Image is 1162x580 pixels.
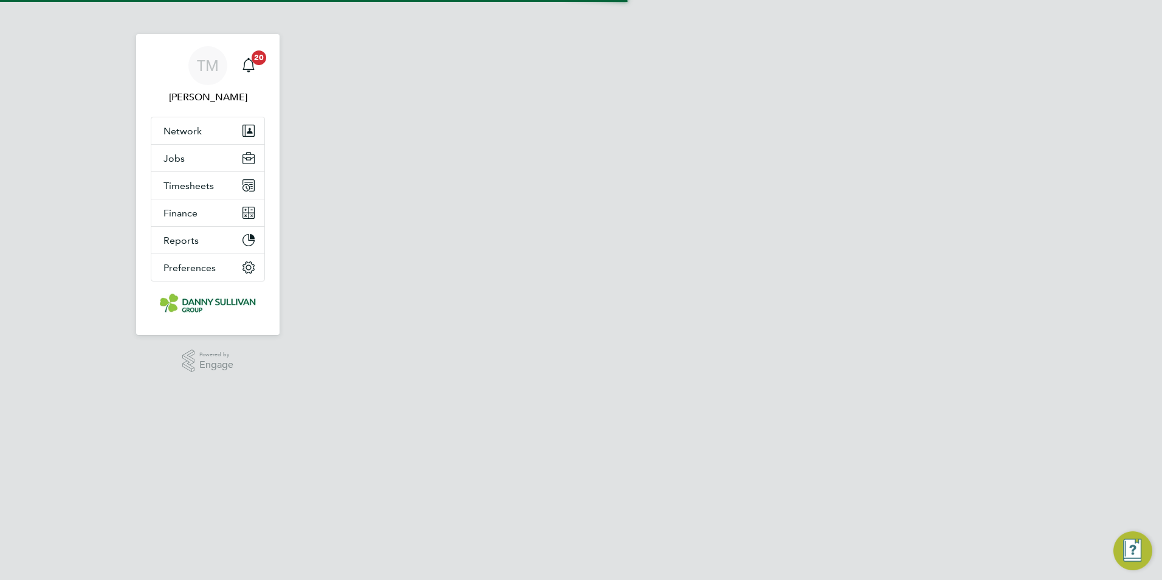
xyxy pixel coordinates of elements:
a: 20 [236,46,261,85]
a: Go to home page [151,294,265,313]
a: Powered byEngage [182,350,234,373]
span: 20 [252,50,266,65]
button: Jobs [151,145,264,171]
span: Reports [163,235,199,246]
button: Reports [151,227,264,254]
span: Preferences [163,262,216,274]
span: TM [197,58,219,74]
nav: Main navigation [136,34,280,335]
button: Timesheets [151,172,264,199]
button: Preferences [151,254,264,281]
span: Timesheets [163,180,214,192]
a: TM[PERSON_NAME] [151,46,265,105]
span: Tai Marjadsingh [151,90,265,105]
span: Jobs [163,153,185,164]
button: Finance [151,199,264,226]
span: Network [163,125,202,137]
img: dannysullivan-logo-retina.png [160,294,256,313]
button: Network [151,117,264,144]
span: Engage [199,360,233,370]
span: Finance [163,207,198,219]
span: Powered by [199,350,233,360]
button: Engage Resource Center [1113,531,1152,570]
